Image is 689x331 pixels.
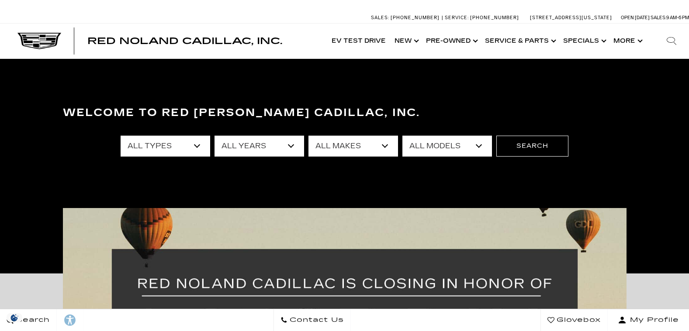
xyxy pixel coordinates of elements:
[87,37,282,45] a: Red Noland Cadillac, Inc.
[402,136,492,157] select: Filter by model
[445,15,469,20] span: Service:
[287,314,344,326] span: Contact Us
[274,309,351,331] a: Contact Us
[14,314,50,326] span: Search
[666,15,689,20] span: 9 AM-6 PM
[390,24,422,58] a: New
[608,309,689,331] button: Open user profile menu
[481,24,559,58] a: Service & Parts
[371,15,389,20] span: Sales:
[17,33,61,49] img: Cadillac Dark Logo with Cadillac White Text
[4,313,24,322] img: Opt-Out Icon
[391,15,440,20] span: [PHONE_NUMBER]
[470,15,519,20] span: [PHONE_NUMBER]
[651,15,666,20] span: Sales:
[554,314,601,326] span: Glovebox
[215,136,304,157] select: Filter by year
[559,24,609,58] a: Specials
[609,24,645,58] button: More
[496,136,568,157] button: Search
[308,136,398,157] select: Filter by make
[442,15,521,20] a: Service: [PHONE_NUMBER]
[540,309,608,331] a: Glovebox
[327,24,390,58] a: EV Test Drive
[627,314,679,326] span: My Profile
[621,15,650,20] span: Open [DATE]
[87,36,282,46] span: Red Noland Cadillac, Inc.
[530,15,612,20] a: [STREET_ADDRESS][US_STATE]
[422,24,481,58] a: Pre-Owned
[4,313,24,322] section: Click to Open Cookie Consent Modal
[63,104,627,122] h3: Welcome to Red [PERSON_NAME] Cadillac, Inc.
[371,15,442,20] a: Sales: [PHONE_NUMBER]
[121,136,210,157] select: Filter by type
